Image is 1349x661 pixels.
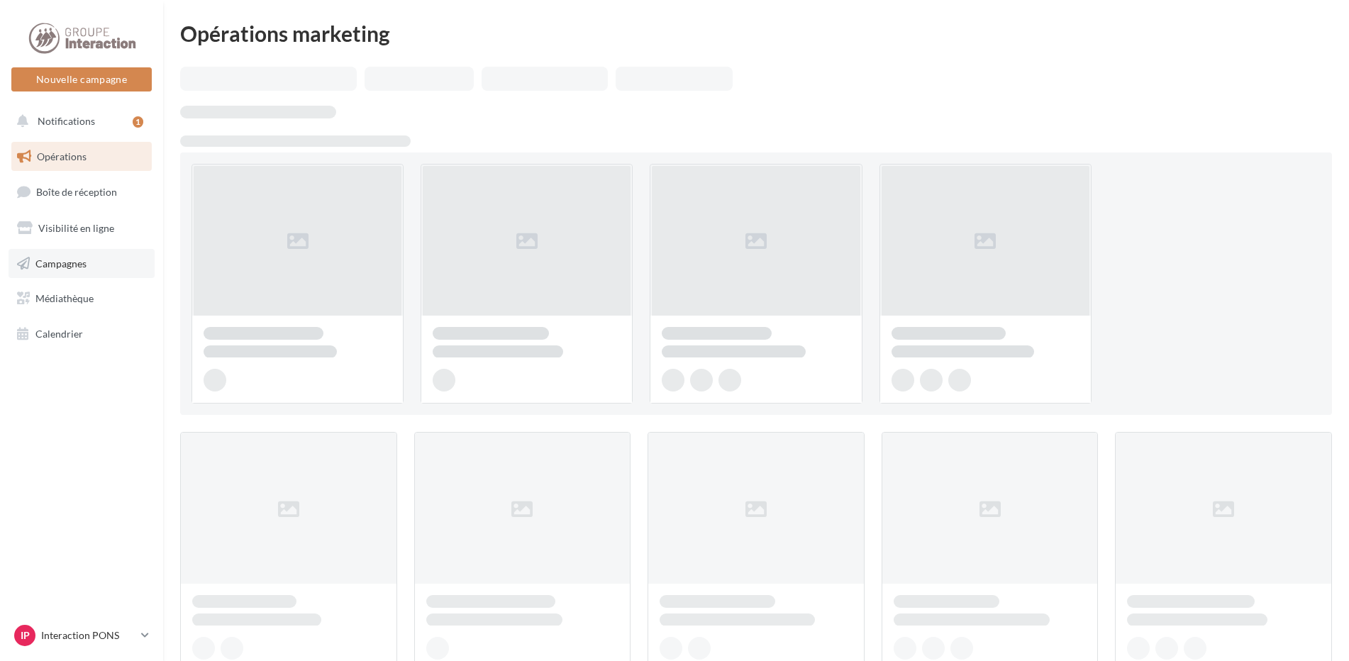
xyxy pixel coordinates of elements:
[9,142,155,172] a: Opérations
[9,249,155,279] a: Campagnes
[21,628,30,643] span: IP
[37,150,87,162] span: Opérations
[133,116,143,128] div: 1
[35,257,87,269] span: Campagnes
[9,213,155,243] a: Visibilité en ligne
[9,284,155,313] a: Médiathèque
[36,186,117,198] span: Boîte de réception
[38,222,114,234] span: Visibilité en ligne
[9,319,155,349] a: Calendrier
[180,23,1332,44] div: Opérations marketing
[35,328,83,340] span: Calendrier
[11,67,152,91] button: Nouvelle campagne
[9,177,155,207] a: Boîte de réception
[41,628,135,643] p: Interaction PONS
[35,292,94,304] span: Médiathèque
[38,115,95,127] span: Notifications
[11,622,152,649] a: IP Interaction PONS
[9,106,149,136] button: Notifications 1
